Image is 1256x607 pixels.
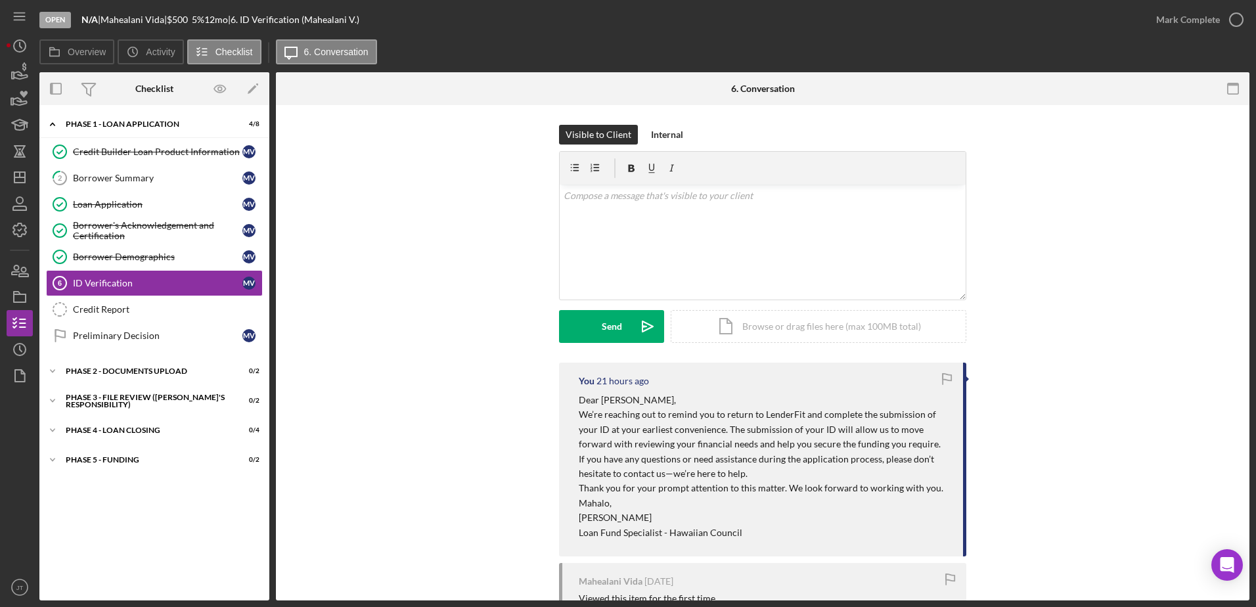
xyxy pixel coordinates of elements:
a: Credit Report [46,296,263,323]
div: Borrower Summary [73,173,242,183]
a: Preliminary DecisionMV [46,323,263,349]
label: Activity [146,47,175,57]
time: 2025-09-16 20:20 [596,376,649,386]
div: Open Intercom Messenger [1211,549,1243,581]
div: Viewed this item for the first time. [579,593,717,604]
div: Credit Builder Loan Product Information [73,146,242,157]
label: Overview [68,47,106,57]
div: Phase 5 - Funding [66,456,227,464]
div: Send [602,310,622,343]
p: Mahalo, [579,496,950,510]
span: $500 [167,14,188,25]
div: Mahealani Vida [579,576,642,587]
p: Dear [PERSON_NAME], [579,393,950,407]
div: 4 / 8 [236,120,259,128]
div: 0 / 4 [236,426,259,434]
div: Mark Complete [1156,7,1220,33]
a: 2Borrower SummaryMV [46,165,263,191]
div: 0 / 2 [236,456,259,464]
a: Credit Builder Loan Product InformationMV [46,139,263,165]
button: Visible to Client [559,125,638,145]
div: Borrower's Acknowledgement and Certification [73,220,242,241]
button: JT [7,574,33,600]
a: Borrower's Acknowledgement and CertificationMV [46,217,263,244]
div: | [81,14,101,25]
button: Internal [644,125,690,145]
div: | 6. ID Verification (Mahealani V.) [228,14,359,25]
div: M V [242,250,256,263]
a: Loan ApplicationMV [46,191,263,217]
label: Checklist [215,47,253,57]
b: N/A [81,14,98,25]
div: Visible to Client [566,125,631,145]
button: Mark Complete [1143,7,1249,33]
p: Thank you for your prompt attention to this matter. We look forward to working with you. [579,481,950,495]
button: Overview [39,39,114,64]
time: 2025-09-16 13:11 [644,576,673,587]
div: ID Verification [73,278,242,288]
a: 6ID VerificationMV [46,270,263,296]
div: M V [242,171,256,185]
div: Credit Report [73,304,262,315]
div: 0 / 2 [236,367,259,375]
div: M V [242,329,256,342]
div: Borrower Demographics [73,252,242,262]
button: 6. Conversation [276,39,377,64]
div: PHASE 4 - LOAN CLOSING [66,426,227,434]
text: JT [16,584,24,591]
div: 0 / 2 [236,397,259,405]
p: We’re reaching out to remind you to return to LenderFit and complete the submission of your ID at... [579,407,950,451]
div: M V [242,277,256,290]
p: If you have any questions or need assistance during the application process, please don’t hesitat... [579,452,950,482]
button: Activity [118,39,183,64]
div: You [579,376,594,386]
label: 6. Conversation [304,47,369,57]
div: M V [242,145,256,158]
div: 5 % [192,14,204,25]
div: Mahealani Vida | [101,14,167,25]
button: Checklist [187,39,261,64]
p: Loan Fund Specialist - Hawaiian Council [579,526,950,540]
div: 12 mo [204,14,228,25]
div: M V [242,198,256,211]
div: Phase 1 - Loan Application [66,120,227,128]
tspan: 2 [58,173,62,182]
a: Borrower DemographicsMV [46,244,263,270]
p: [PERSON_NAME] [579,510,950,525]
button: Send [559,310,664,343]
div: PHASE 3 - FILE REVIEW ([PERSON_NAME]'s Responsibility) [66,393,227,409]
div: Checklist [135,83,173,94]
div: Preliminary Decision [73,330,242,341]
div: Internal [651,125,683,145]
tspan: 6 [58,279,62,287]
div: Phase 2 - DOCUMENTS UPLOAD [66,367,227,375]
div: Loan Application [73,199,242,210]
div: M V [242,224,256,237]
div: 6. Conversation [731,83,795,94]
div: Open [39,12,71,28]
